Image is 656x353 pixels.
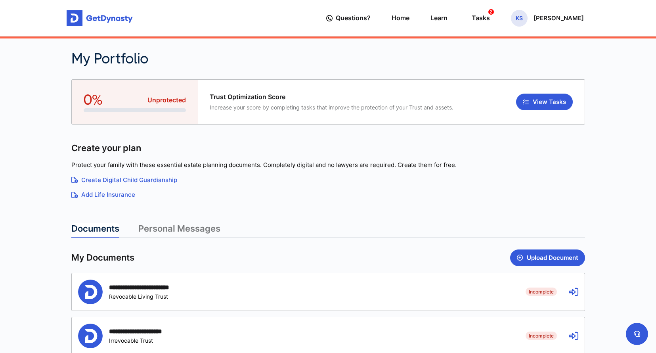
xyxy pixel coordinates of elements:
a: Tasks2 [469,7,490,29]
a: Home [392,7,409,29]
span: Create your plan [71,142,141,154]
span: KS [511,10,528,27]
button: KS[PERSON_NAME] [511,10,584,27]
img: Person [78,280,103,304]
div: Tasks [472,11,490,25]
span: Incomplete [526,332,557,340]
img: Person [78,324,103,348]
span: Trust Optimization Score [210,93,453,101]
a: Personal Messages [138,223,220,238]
span: Unprotected [147,96,186,105]
p: Protect your family with these essential estate planning documents. Completely digital and no law... [71,161,585,170]
h2: My Portfolio [71,50,452,67]
p: [PERSON_NAME] [534,15,584,21]
span: Increase your score by completing tasks that improve the protection of your Trust and assets. [210,104,453,111]
span: Incomplete [526,288,557,295]
span: 0% [84,92,103,108]
a: Documents [71,223,119,238]
a: Create Digital Child Guardianship [71,176,585,185]
div: Revocable Living Trust [109,293,169,300]
button: View Tasks [516,94,573,110]
a: Questions? [326,7,371,29]
img: Get started for free with Dynasty Trust Company [67,10,133,26]
div: Irrevocable Trust [109,337,162,344]
a: Add Life Insurance [71,190,585,200]
button: Upload Document [510,249,585,266]
span: My Documents [71,252,134,263]
span: 2 [488,9,494,15]
a: Learn [430,7,448,29]
span: Questions? [336,11,371,25]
